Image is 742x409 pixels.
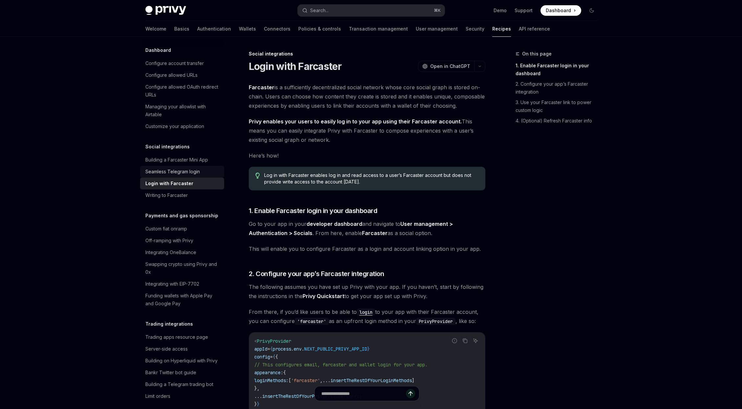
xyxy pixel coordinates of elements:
a: Customize your application [140,120,224,132]
div: Server-side access [145,345,188,353]
span: appearance: [254,370,283,376]
a: Building a Telegram trading bot [140,378,224,390]
span: Dashboard [546,7,571,14]
div: Customize your application [145,122,204,130]
a: Dashboard [541,5,581,16]
span: loginMethods: [254,377,288,383]
div: Social integrations [249,51,485,57]
button: Copy the contents from the code block [461,336,469,345]
div: Funding wallets with Apple Pay and Google Pay [145,292,220,308]
span: config [254,354,270,360]
div: Configure account transfer [145,59,204,67]
span: } [367,346,370,352]
span: PrivyProvider [257,338,291,344]
span: From there, if you’d like users to be able to to your app with their Farcaster account, you can c... [249,307,485,326]
span: env [294,346,302,352]
span: // This configures email, farcaster and wallet login for your app. [254,362,428,368]
div: Bankr Twitter bot guide [145,369,196,377]
strong: Farcaster [249,84,274,91]
span: { [283,370,286,376]
div: Configure allowed OAuth redirect URLs [145,83,220,99]
span: process [273,346,291,352]
a: Trading apps resource page [140,331,224,343]
span: insertTheRestOfYourLoginMethods [330,377,412,383]
div: Custom fiat onramp [145,225,187,233]
span: Go to your app in your and navigate to . From here, enable as a social option. [249,219,485,238]
a: Configure account transfer [140,57,224,69]
span: On this page [522,50,552,58]
span: , [320,377,323,383]
div: Building a Telegram trading bot [145,380,213,388]
span: This means you can easily integrate Privy with Farcaster to compose experiences with a user’s exi... [249,117,485,144]
a: API reference [519,21,550,37]
a: Writing to Farcaster [140,189,224,201]
a: Integrating with EIP-7702 [140,278,224,290]
a: Managing your allowlist with Airtable [140,101,224,120]
a: User management [416,21,458,37]
span: [ [288,377,291,383]
div: Search... [310,7,329,14]
div: Limit orders [145,392,170,400]
a: Login with Farcaster [140,178,224,189]
a: Recipes [492,21,511,37]
span: Open in ChatGPT [430,63,470,70]
code: 'farcaster' [295,318,329,325]
a: Server-side access [140,343,224,355]
a: Policies & controls [298,21,341,37]
div: Configure allowed URLs [145,71,198,79]
div: Seamless Telegram login [145,168,200,176]
span: { [270,346,273,352]
a: Transaction management [349,21,408,37]
span: < [254,338,257,344]
img: dark logo [145,6,186,15]
a: Support [515,7,533,14]
a: Bankr Twitter bot guide [140,367,224,378]
button: Report incorrect code [450,336,459,345]
a: Configure allowed URLs [140,69,224,81]
a: 3. Use your Farcaster link to power custom logic [516,97,602,116]
a: Custom fiat onramp [140,223,224,235]
a: Configure allowed OAuth redirect URLs [140,81,224,101]
span: ] [412,377,414,383]
div: Off-ramping with Privy [145,237,193,245]
a: 1. Enable Farcaster login in your dashboard [516,60,602,79]
div: Managing your allowlist with Airtable [145,103,220,118]
a: Welcome [145,21,166,37]
div: Trading apps resource page [145,333,208,341]
a: Off-ramping with Privy [140,235,224,247]
div: Building on Hyperliquid with Privy [145,357,218,365]
a: 4. (Optional) Refresh Farcaster info [516,116,602,126]
a: Integrating OneBalance [140,247,224,258]
a: login [357,309,375,315]
h1: Login with Farcaster [249,60,342,72]
code: login [357,309,375,316]
span: NEXT_PUBLIC_PRIVY_APP_ID [304,346,367,352]
span: is a sufficiently decentralized social network whose core social graph is stored on-chain. Users ... [249,83,485,110]
span: ... [323,377,330,383]
button: Search...⌘K [298,5,445,16]
span: The following assumes you have set up Privy with your app. If you haven’t, start by following the... [249,282,485,301]
span: 1. Enable Farcaster login in your dashboard [249,206,377,215]
a: Demo [494,7,507,14]
button: Send message [406,389,415,398]
a: Limit orders [140,390,224,402]
span: This will enable you to configure Farcaster as a login and account linking option in your app. [249,244,485,253]
button: Ask AI [471,336,480,345]
span: = [267,346,270,352]
a: Building on Hyperliquid with Privy [140,355,224,367]
a: Privy Quickstart [303,293,344,300]
span: 2. Configure your app’s Farcaster integration [249,269,384,278]
a: Swapping crypto using Privy and 0x [140,258,224,278]
h5: Social integrations [145,143,190,151]
h5: Trading integrations [145,320,193,328]
span: . [302,346,304,352]
div: Integrating OneBalance [145,248,196,256]
a: Wallets [239,21,256,37]
a: Basics [174,21,189,37]
span: . [291,346,294,352]
code: PrivyProvider [416,318,456,325]
a: 2. Configure your app’s Farcaster integration [516,79,602,97]
a: developer dashboard [307,221,362,227]
button: Toggle dark mode [586,5,597,16]
div: Login with Farcaster [145,180,193,187]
